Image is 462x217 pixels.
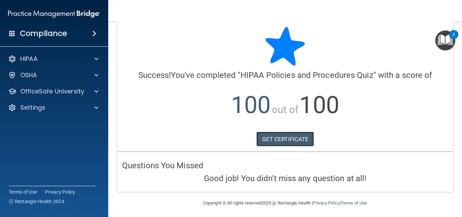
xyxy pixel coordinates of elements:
[272,104,299,115] span: out of
[313,200,340,205] a: Privacy Policy
[122,161,448,170] h4: Questions You Missed
[231,91,271,119] span: 100
[453,35,455,43] div: 2
[299,91,339,119] span: 100
[428,170,454,196] iframe: Drift Widget Chat Controller
[8,71,98,79] a: OSHA
[20,87,84,95] p: OfficeSafe University
[265,26,305,67] img: blue-star-rounded.9d042014.png
[122,71,448,80] h4: You've completed " " with a score of
[435,30,455,50] button: Open Resource Center, 2 new notifications
[240,70,373,80] span: HIPAA Policies and Procedures Quiz
[20,104,45,112] p: Settings
[20,71,37,79] p: OSHA
[122,174,448,183] h4: Good job! You didn't miss any question at all!
[162,192,409,214] div: Copyright © All rights reserved 2025 @ Rectangle Health | |
[20,29,67,38] h4: Compliance
[8,55,98,63] a: HIPAA
[138,70,171,80] span: Success!
[341,200,367,205] a: Terms of Use
[8,87,98,95] a: OfficeSafe University
[9,189,37,195] a: Terms of Use
[256,132,314,147] a: GET CERTIFICATE
[9,198,64,205] span: Ⓒ Rectangle Health 2024
[8,7,100,21] img: PMB logo
[8,104,98,112] a: Settings
[20,55,38,63] p: HIPAA
[45,189,75,195] a: Privacy Policy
